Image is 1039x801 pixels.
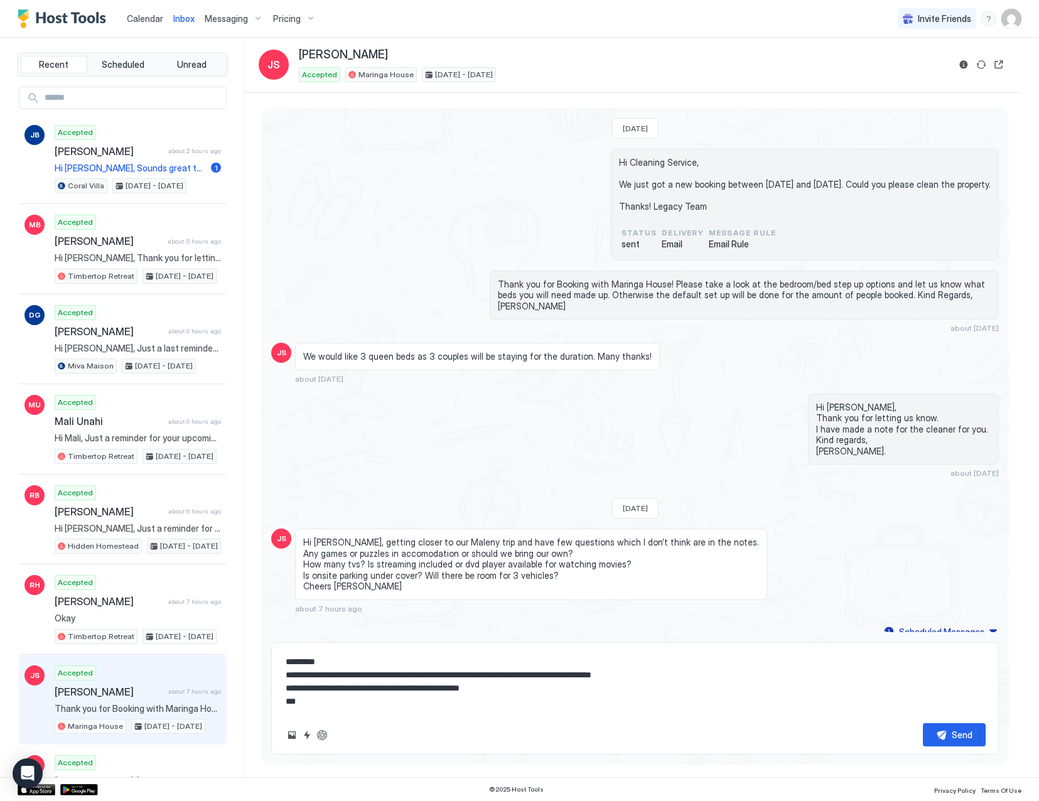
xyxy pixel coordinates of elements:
span: [DATE] - [DATE] [156,271,213,282]
span: Hi [PERSON_NAME], Sounds great thank you! Just wanted to check if you had someone checking in [DA... [55,163,206,174]
button: ChatGPT Auto Reply [315,728,330,743]
button: Recent [21,56,87,73]
span: about 6 hours ago [168,507,221,515]
span: Coral Villa [68,180,104,191]
button: Reservation information [956,57,971,72]
span: Accepted [302,69,337,80]
span: [DATE] - [DATE] [126,180,183,191]
input: Input Field [40,87,226,109]
span: about 7 hours ago [168,598,221,606]
span: [PERSON_NAME] [299,48,388,62]
span: Accepted [58,127,93,138]
span: DG [29,309,41,321]
span: Inbox [173,13,195,24]
span: JB [30,129,40,141]
span: Mali Unahi [55,415,163,427]
span: Scheduled [102,59,144,70]
span: status [622,227,657,239]
span: Accepted [58,307,93,318]
span: MU [28,399,41,411]
span: RB [30,490,40,501]
a: Calendar [127,12,163,25]
span: about 5 hours ago [168,237,221,245]
span: about [DATE] [950,323,999,333]
span: Timbertop Retreat [68,451,134,462]
button: Upload image [284,728,299,743]
span: Okay [55,613,221,624]
span: about 7 hours ago [295,604,362,613]
span: Timbertop Retreat [68,271,134,282]
span: [PERSON_NAME] [PERSON_NAME] [55,775,196,788]
span: Unread [177,59,207,70]
span: about 7 hours ago [168,687,221,696]
span: JS [277,347,286,358]
span: Accepted [58,757,93,768]
a: Privacy Policy [934,783,976,796]
span: about 6 hours ago [168,417,221,426]
span: Maringa House [68,721,123,732]
span: Email Rule [709,239,776,250]
a: Terms Of Use [981,783,1021,796]
span: Hi [PERSON_NAME], Thank you for letting me know. I have informed the cleaner for you. Please ensu... [55,252,221,264]
span: Accepted [58,217,93,228]
span: We would like 3 queen beds as 3 couples will be staying for the duration. Many thanks! [303,351,652,362]
span: JS [277,533,286,544]
span: [DATE] - [DATE] [156,631,213,642]
span: Maringa House [358,69,414,80]
span: Accepted [58,397,93,408]
span: Hi Mali, Just a reminder for your upcoming stay at [GEOGRAPHIC_DATA]! I hope you are looking forw... [55,433,221,444]
span: Accepted [58,487,93,498]
span: [PERSON_NAME] [55,145,163,158]
button: Send [923,723,986,746]
span: Pricing [273,13,301,24]
span: sent [622,239,657,250]
span: Hi Cleaning Service, We just got a new booking between [DATE] and [DATE]. Could you please clean ... [619,157,991,212]
a: App Store [18,784,55,795]
span: Accepted [58,667,93,679]
span: Message Rule [709,227,776,239]
span: Hi [PERSON_NAME], Thank you for letting us know. I have made a note for the cleaner for you. Kind... [816,402,991,457]
button: Quick reply [299,728,315,743]
span: about 6 hours ago [168,327,221,335]
span: [PERSON_NAME] [55,685,163,698]
span: about [DATE] [295,374,343,384]
span: Thank you for Booking with Maringa House! Please take a look at the bedroom/bed step up options a... [498,279,991,312]
span: [DATE] - [DATE] [135,360,193,372]
button: Unread [158,56,225,73]
span: JS [267,57,280,72]
span: Privacy Policy [934,787,976,794]
button: Scheduled Messages [882,623,999,640]
span: [DATE] - [DATE] [156,451,213,462]
span: Hi [PERSON_NAME], getting closer to our Maleny trip and have few questions which I don’t think ar... [303,537,759,592]
span: [PERSON_NAME] [55,325,163,338]
span: © 2025 Host Tools [489,785,544,793]
span: [DATE] - [DATE] [160,540,218,552]
span: about [DATE] [950,468,999,478]
span: Hidden Homestead [68,540,139,552]
span: [PERSON_NAME] [55,595,163,608]
div: menu [981,11,996,26]
span: Invite Friends [918,13,971,24]
span: JS [30,670,40,681]
button: Open reservation [991,57,1006,72]
button: Sync reservation [974,57,989,72]
span: Hi [PERSON_NAME], Just a last reminder for your upcoming stay at [GEOGRAPHIC_DATA]! I hope you ar... [55,343,221,354]
span: 1 [215,163,218,173]
span: [DATE] [623,503,648,513]
div: Scheduled Messages [899,625,984,638]
span: Hi [PERSON_NAME], Just a reminder for your upcoming stay at [GEOGRAPHIC_DATA]! I hope you are loo... [55,523,221,534]
div: tab-group [18,53,228,77]
a: Inbox [173,12,195,25]
div: User profile [1001,9,1021,29]
span: [PERSON_NAME] [55,505,163,518]
button: Scheduled [90,56,156,73]
span: Thank you for Booking with Maringa House! Please take a look at the bedroom/bed step up options a... [55,703,221,714]
span: [PERSON_NAME] [55,235,163,247]
a: Google Play Store [60,784,98,795]
span: Accepted [58,577,93,588]
span: MB [29,219,41,230]
span: [DATE] - [DATE] [435,69,493,80]
span: Delivery [662,227,704,239]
